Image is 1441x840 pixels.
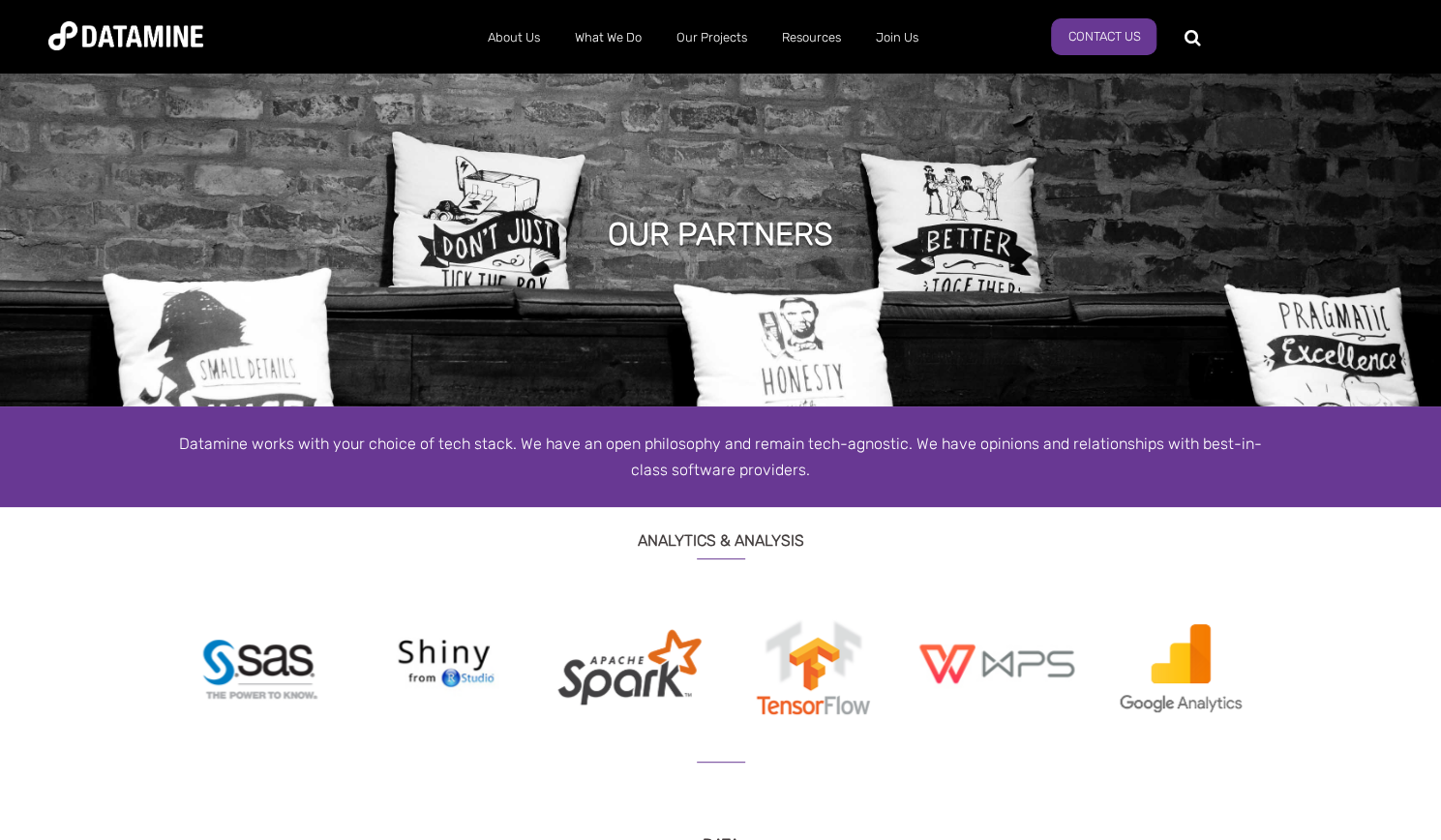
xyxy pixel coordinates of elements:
[858,13,936,63] a: Join Us
[557,13,659,63] a: What We Do
[200,608,321,729] img: SAS small.png
[919,608,1074,719] img: wps
[470,13,557,63] a: About Us
[736,608,890,727] img: tensor-flow 230.png
[659,13,765,63] a: Our Projects
[368,608,523,719] img: shiny
[169,507,1273,559] h3: ANALYTICS & ANALYSIS
[1051,18,1156,55] a: Contact Us
[1103,608,1258,725] img: google-analytics sml.png
[608,213,833,255] h1: OUR PARTNERS
[48,21,203,50] img: Datamine
[169,431,1273,483] div: Datamine works with your choice of tech stack. We have an open philosophy and remain tech-agnosti...
[765,13,858,63] a: Resources
[552,608,706,727] img: Apache_Spark_230 up.png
